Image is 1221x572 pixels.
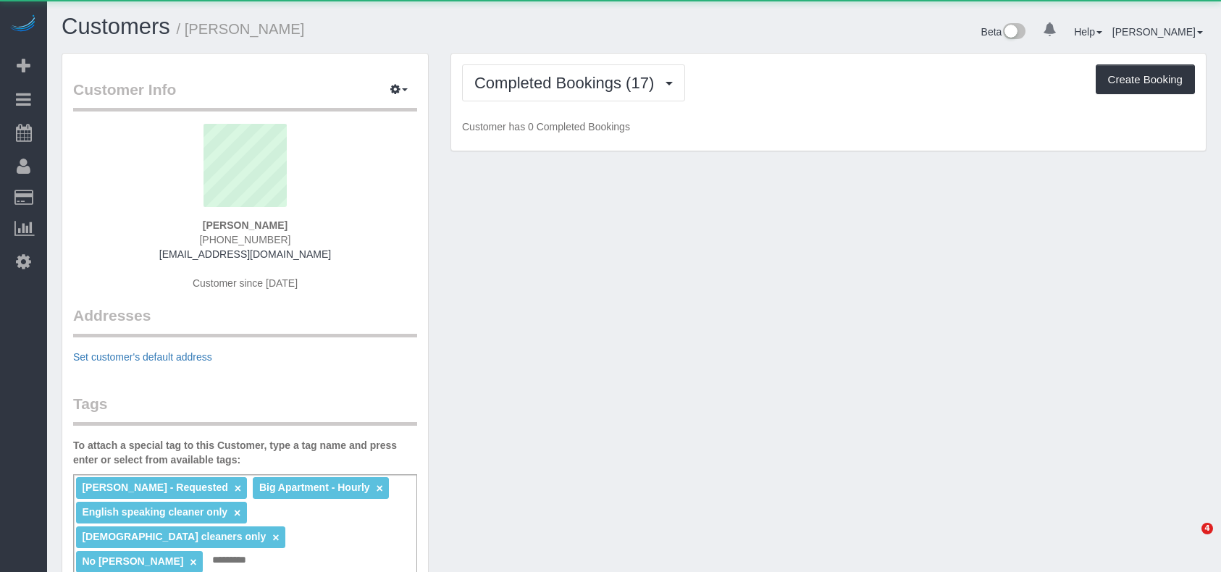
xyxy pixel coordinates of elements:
[193,277,298,289] span: Customer since [DATE]
[82,481,227,493] span: [PERSON_NAME] - Requested
[159,248,331,260] a: [EMAIL_ADDRESS][DOMAIN_NAME]
[235,482,241,495] a: ×
[1096,64,1195,95] button: Create Booking
[62,14,170,39] a: Customers
[177,21,305,37] small: / [PERSON_NAME]
[259,481,370,493] span: Big Apartment - Hourly
[190,556,196,568] a: ×
[462,119,1195,134] p: Customer has 0 Completed Bookings
[9,14,38,35] img: Automaid Logo
[1074,26,1102,38] a: Help
[203,219,288,231] strong: [PERSON_NAME]
[73,351,212,363] a: Set customer's default address
[73,438,417,467] label: To attach a special tag to this Customer, type a tag name and press enter or select from availabl...
[1002,23,1025,42] img: New interface
[82,506,227,518] span: English speaking cleaner only
[1172,523,1207,558] iframe: Intercom live chat
[82,555,183,567] span: No [PERSON_NAME]
[234,507,240,519] a: ×
[376,482,382,495] a: ×
[73,393,417,426] legend: Tags
[1112,26,1203,38] a: [PERSON_NAME]
[73,79,417,112] legend: Customer Info
[199,234,290,245] span: [PHONE_NUMBER]
[272,531,279,544] a: ×
[82,531,266,542] span: [DEMOGRAPHIC_DATA] cleaners only
[474,74,661,92] span: Completed Bookings (17)
[462,64,685,101] button: Completed Bookings (17)
[981,26,1026,38] a: Beta
[1201,523,1213,534] span: 4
